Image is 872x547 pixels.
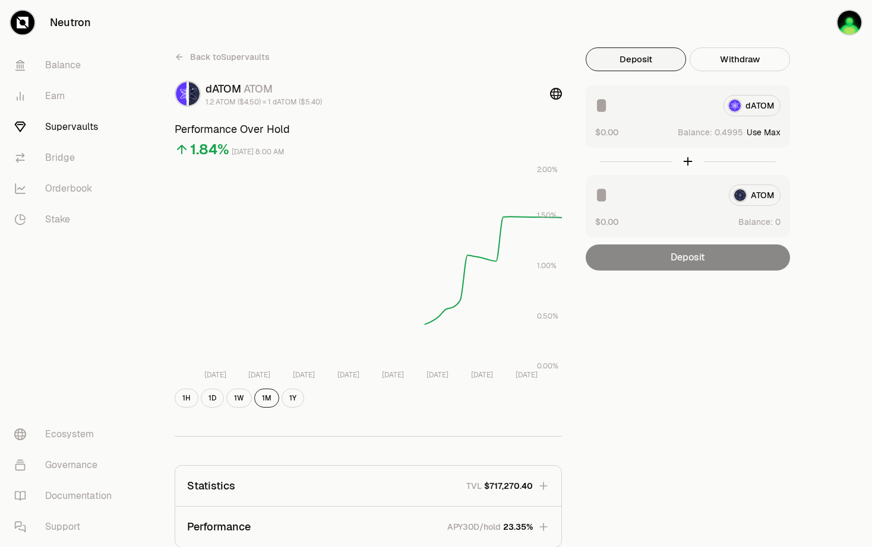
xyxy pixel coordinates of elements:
a: Documentation [5,481,128,511]
button: Use Max [747,126,781,138]
button: Deposit [586,47,686,71]
a: Orderbook [5,173,128,204]
button: 1Y [282,389,304,408]
div: 1.84% [190,140,229,159]
button: StatisticsTVL$717,270.40 [175,466,561,506]
img: ATOM Logo [189,82,200,106]
img: 171 [838,11,861,34]
img: dATOM Logo [176,82,187,106]
a: Earn [5,81,128,112]
span: 23.35% [503,521,533,533]
a: Support [5,511,128,542]
span: ATOM [244,82,273,96]
div: [DATE] 8:00 AM [232,145,285,159]
tspan: [DATE] [337,370,359,380]
tspan: [DATE] [426,370,448,380]
tspan: 0.00% [537,361,558,371]
a: Governance [5,450,128,481]
button: 1M [254,389,279,408]
h3: Performance Over Hold [175,121,562,138]
p: APY30D/hold [447,521,501,533]
a: Bridge [5,142,128,173]
span: Balance: [678,126,712,138]
div: dATOM [206,81,322,97]
tspan: [DATE] [382,370,404,380]
button: Withdraw [690,47,790,71]
span: $717,270.40 [484,480,533,492]
tspan: [DATE] [516,370,538,380]
tspan: 1.50% [537,211,557,220]
button: 1W [226,389,252,408]
tspan: [DATE] [471,370,493,380]
a: Ecosystem [5,419,128,450]
button: PerformanceAPY30D/hold23.35% [175,507,561,547]
a: Balance [5,50,128,81]
div: 1.2 ATOM ($4.50) = 1 dATOM ($5.40) [206,97,322,107]
p: Statistics [187,478,235,494]
p: Performance [187,519,251,535]
tspan: 2.00% [537,165,558,174]
span: Balance: [738,216,773,228]
tspan: [DATE] [204,370,226,380]
a: Stake [5,204,128,235]
button: $0.00 [595,126,618,138]
tspan: 1.00% [537,261,557,271]
button: 1D [201,389,224,408]
a: Supervaults [5,112,128,142]
p: TVL [466,480,482,492]
span: Back to Supervaults [190,51,270,63]
tspan: [DATE] [248,370,270,380]
button: $0.00 [595,215,618,228]
a: Back toSupervaults [175,47,270,66]
tspan: 0.50% [537,311,558,321]
tspan: [DATE] [293,370,315,380]
button: 1H [175,389,198,408]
